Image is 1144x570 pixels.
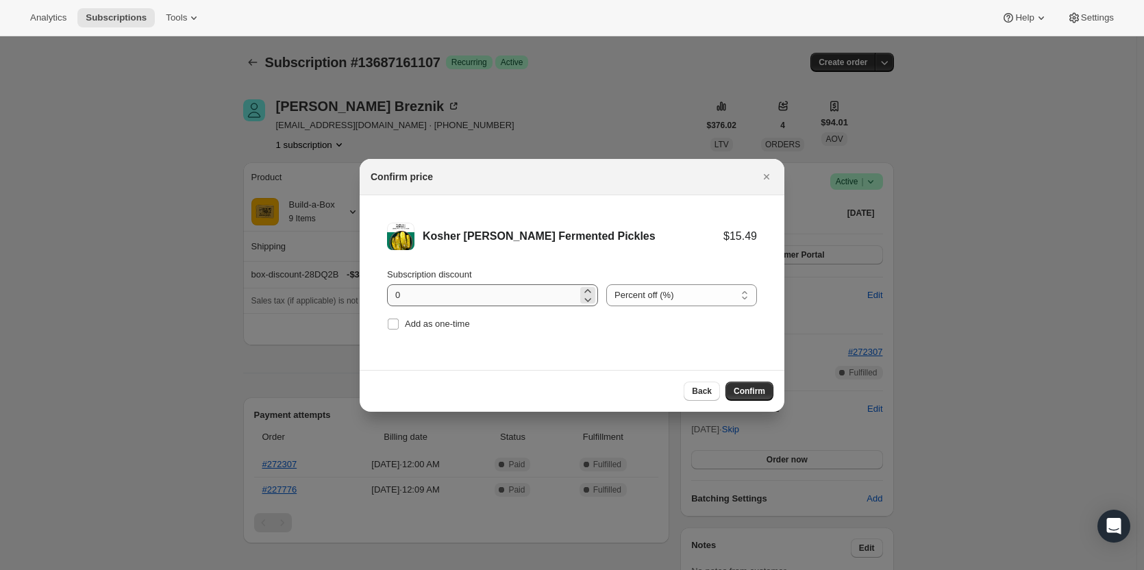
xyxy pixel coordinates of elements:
[692,386,712,397] span: Back
[158,8,209,27] button: Tools
[723,230,757,243] div: $15.49
[166,12,187,23] span: Tools
[86,12,147,23] span: Subscriptions
[757,167,776,186] button: Close
[734,386,765,397] span: Confirm
[30,12,66,23] span: Analytics
[387,269,472,280] span: Subscription discount
[725,382,773,401] button: Confirm
[22,8,75,27] button: Analytics
[387,223,414,250] img: Kosher Dill Fermented Pickles
[1059,8,1122,27] button: Settings
[371,170,433,184] h2: Confirm price
[77,8,155,27] button: Subscriptions
[993,8,1056,27] button: Help
[684,382,720,401] button: Back
[1081,12,1114,23] span: Settings
[423,230,723,243] div: Kosher [PERSON_NAME] Fermented Pickles
[1015,12,1034,23] span: Help
[405,319,470,329] span: Add as one-time
[1097,510,1130,543] div: Open Intercom Messenger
